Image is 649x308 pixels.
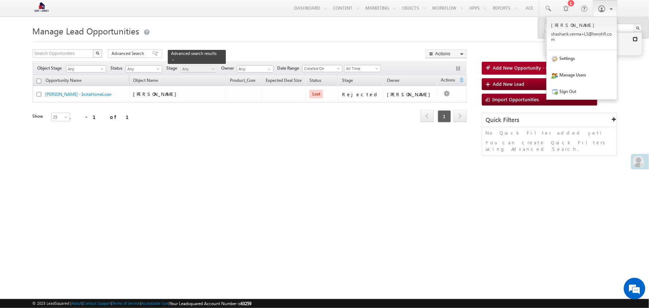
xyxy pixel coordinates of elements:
[493,65,558,71] span: Add New Opportunity - Org 1
[37,38,120,47] div: Chat with us now
[345,65,379,72] span: All Time
[46,92,112,97] a: [PERSON_NAME] - InstaHomeLoan
[38,65,65,71] span: Object Stage
[129,76,162,86] span: Object Name
[180,65,217,73] a: Any
[302,65,342,72] a: Created On
[547,66,617,83] a: Manage Users
[338,76,356,86] a: Stage
[33,2,51,14] img: Custom Logo
[142,301,169,305] a: Acceptable Use
[66,65,106,73] a: Any
[96,51,99,55] img: Search
[230,78,255,83] span: Product_Core
[387,78,399,83] span: Owner
[111,65,125,71] span: Status
[426,49,467,58] button: Actions
[454,111,467,122] a: next
[482,62,597,75] a: Add New Opportunity - Org 1
[493,81,525,87] span: Add New Lead
[545,24,642,32] input: Search Objects
[342,91,380,98] div: Rejected
[181,66,215,72] span: Any
[171,51,217,56] span: Advanced search results
[421,111,434,122] a: prev
[387,91,434,98] div: [PERSON_NAME]
[306,76,325,86] a: Status
[9,66,131,215] textarea: Type your message and hit 'Enter'
[486,139,614,152] p: You can create Quick Filters using Advanced Search.
[303,65,340,72] span: Created On
[241,301,252,306] span: 63259
[42,76,85,86] a: Opportunity Name
[264,66,273,73] a: Show All Items
[262,76,305,86] a: Expected Deal Size
[547,17,617,50] a: [PERSON_NAME] shashank.verma+LS@herohfl.com
[344,65,381,72] a: All Time
[222,65,237,71] span: Owner
[72,301,82,305] a: About
[51,113,70,121] a: 25
[33,113,46,120] div: Show
[98,221,130,231] em: Start Chat
[133,91,180,97] span: [PERSON_NAME]
[547,83,617,99] a: Sign Out
[33,25,139,37] span: Manage Lead Opportunities
[125,65,162,73] a: Any
[342,78,353,83] span: Stage
[309,90,323,98] span: Lost
[113,301,141,305] a: Terms of Service
[278,65,302,71] span: Date Range
[493,96,539,102] span: Import Opportunities
[112,50,147,57] span: Advanced Search
[170,301,252,306] span: Your Leadsquared Account Number is
[551,22,612,28] p: [PERSON_NAME]
[37,79,41,83] input: Check all records
[547,50,617,66] a: Settings
[486,130,614,136] p: No Quick Filter added yet!
[118,4,135,21] div: Minimize live chat window
[12,38,30,47] img: d_60004797649_company_0_60004797649
[52,114,71,120] span: 25
[46,78,82,83] span: Opportunity Name
[126,66,160,72] span: Any
[237,65,274,73] input: Type to Search
[437,76,459,85] span: Actions
[66,66,104,72] span: Any
[266,78,302,83] span: Expected Deal Size
[438,110,451,122] span: 1
[551,31,612,42] p: shash ank.v erma+ LS@he rohfl .com
[83,301,112,305] a: Contact Support
[68,113,138,121] div: 1 - 1 of 1
[482,113,617,127] div: Quick Filters
[33,300,252,307] span: © 2025 LeadSquared | | | | |
[167,65,180,71] span: Stage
